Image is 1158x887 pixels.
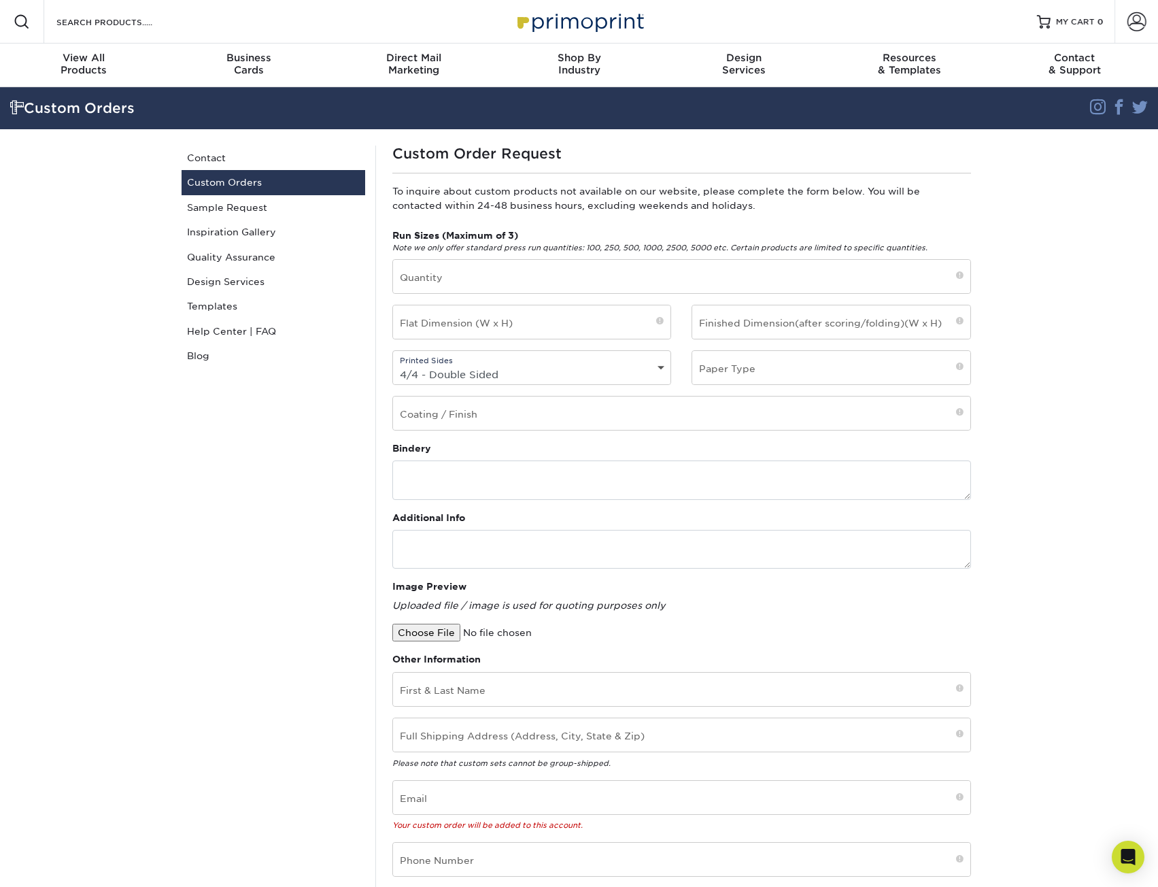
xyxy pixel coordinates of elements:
a: Contact [182,146,365,170]
strong: Additional Info [392,512,465,523]
span: MY CART [1056,16,1095,28]
input: SEARCH PRODUCTS..... [55,14,188,30]
a: BusinessCards [166,44,331,87]
img: Primoprint [511,7,647,36]
em: Your custom order will be added to this account. [392,821,583,830]
div: Industry [496,52,662,76]
span: Contact [992,52,1157,64]
a: Blog [182,344,365,368]
div: Marketing [331,52,496,76]
div: Cards [166,52,331,76]
span: Direct Mail [331,52,496,64]
span: 0 [1097,17,1104,27]
span: Design [662,52,827,64]
a: Quality Assurance [182,245,365,269]
strong: Image Preview [392,581,466,592]
a: Shop ByIndustry [496,44,662,87]
a: DesignServices [662,44,827,87]
span: Business [166,52,331,64]
a: Help Center | FAQ [182,319,365,344]
strong: Bindery [392,443,431,454]
span: Shop By [496,52,662,64]
a: Contact& Support [992,44,1157,87]
a: Templates [182,294,365,318]
a: Direct MailMarketing [331,44,496,87]
a: Resources& Templates [827,44,992,87]
div: Services [662,52,827,76]
em: Please note that custom sets cannot be group-shipped. [392,759,611,768]
div: & Templates [827,52,992,76]
h1: Custom Order Request [392,146,971,162]
div: Open Intercom Messenger [1112,841,1144,873]
div: Products [1,52,167,76]
a: View AllProducts [1,44,167,87]
strong: Other Information [392,654,481,665]
div: & Support [992,52,1157,76]
em: Uploaded file / image is used for quoting purposes only [392,600,665,611]
span: Resources [827,52,992,64]
p: To inquire about custom products not available on our website, please complete the form below. Yo... [392,184,971,212]
a: Inspiration Gallery [182,220,365,244]
a: Design Services [182,269,365,294]
strong: Run Sizes (Maximum of 3) [392,230,518,241]
a: Custom Orders [182,170,365,195]
em: Note we only offer standard press run quantities: 100, 250, 500, 1000, 2500, 5000 etc. Certain pr... [392,244,927,252]
span: View All [1,52,167,64]
a: Sample Request [182,195,365,220]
